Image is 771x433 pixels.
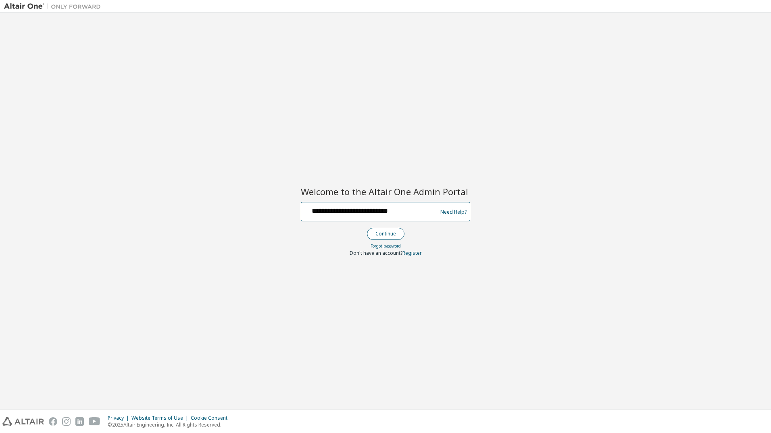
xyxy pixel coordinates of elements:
h2: Welcome to the Altair One Admin Portal [301,186,470,197]
img: altair_logo.svg [2,417,44,426]
p: © 2025 Altair Engineering, Inc. All Rights Reserved. [108,421,232,428]
div: Website Terms of Use [131,415,191,421]
img: facebook.svg [49,417,57,426]
img: Altair One [4,2,105,10]
a: Register [402,250,422,256]
img: instagram.svg [62,417,71,426]
img: linkedin.svg [75,417,84,426]
div: Privacy [108,415,131,421]
span: Don't have an account? [350,250,402,256]
div: Cookie Consent [191,415,232,421]
img: youtube.svg [89,417,100,426]
a: Forgot password [371,243,401,249]
button: Continue [367,228,404,240]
